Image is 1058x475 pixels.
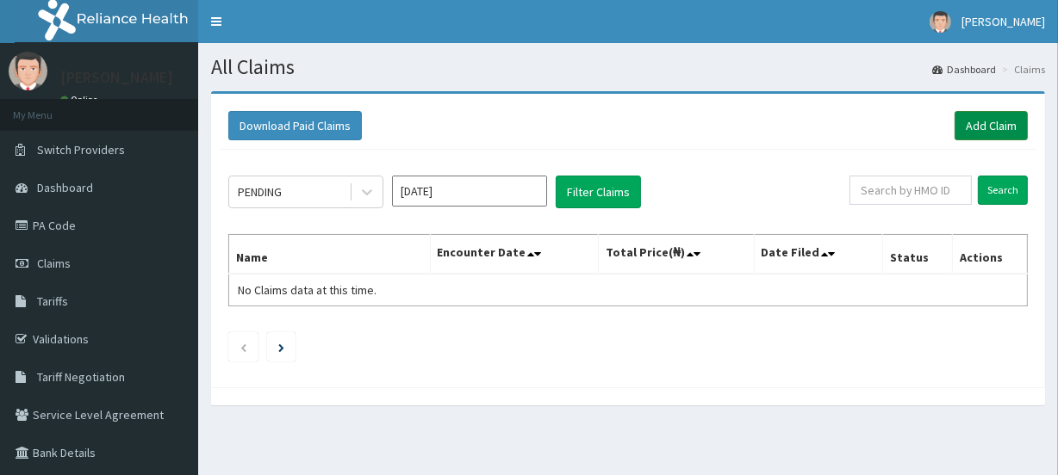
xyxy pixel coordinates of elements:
img: User Image [9,52,47,90]
th: Total Price(₦) [598,235,754,275]
th: Status [883,235,953,275]
span: Tariffs [37,293,68,309]
th: Encounter Date [430,235,598,275]
span: Tariff Negotiation [37,369,125,385]
a: Dashboard [932,62,996,77]
a: Next page [278,339,284,355]
input: Select Month and Year [392,176,547,207]
img: User Image [930,11,951,33]
span: Switch Providers [37,142,125,157]
button: Download Paid Claims [228,111,362,140]
span: No Claims data at this time. [238,282,377,298]
th: Date Filed [754,235,883,275]
div: PENDING [238,183,282,200]
li: Claims [998,62,1045,77]
th: Name [229,235,431,275]
a: Previous page [240,339,247,355]
span: Dashboard [37,180,93,195]
p: [PERSON_NAME] [60,70,173,85]
a: Online [60,94,102,106]
input: Search [978,176,1028,205]
button: Filter Claims [556,176,641,208]
input: Search by HMO ID [850,176,972,205]
th: Actions [952,235,1027,275]
h1: All Claims [211,56,1045,78]
span: [PERSON_NAME] [962,14,1045,29]
span: Claims [37,256,71,271]
a: Add Claim [955,111,1028,140]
